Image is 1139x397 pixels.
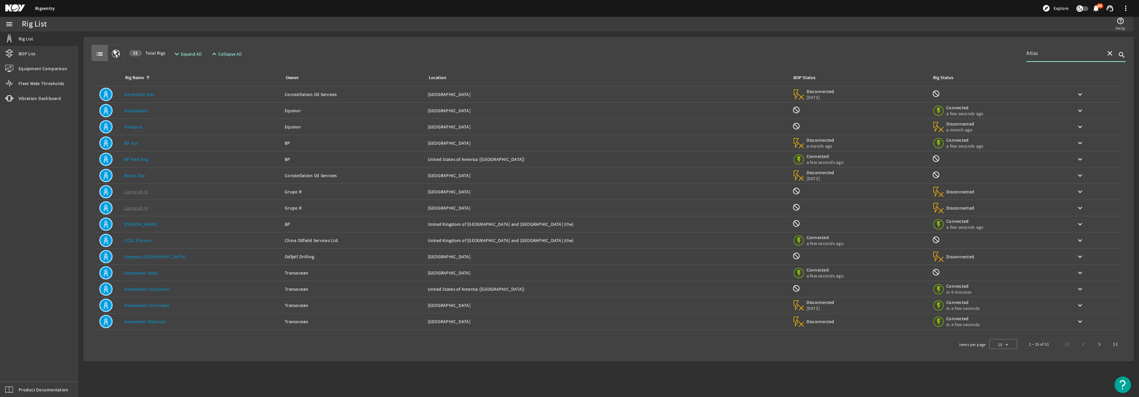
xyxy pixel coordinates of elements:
a: Deepwater Corcovado [124,302,170,308]
mat-icon: notifications [1092,4,1100,12]
mat-icon: BOP Monitoring not available for this rig [792,284,800,292]
span: Disconnected [807,299,835,305]
span: [DATE] [807,305,835,311]
mat-icon: keyboard_arrow_down [1076,107,1084,115]
span: a few seconds ago [807,240,844,246]
span: Total Rigs [129,50,165,56]
a: Amaralina Star [124,91,155,97]
div: Constellation Oil Services [285,91,422,98]
a: BP Ace [124,140,138,146]
span: Disconnected [946,189,974,195]
mat-icon: expand_less [210,50,216,58]
span: Connected [946,137,983,143]
div: United States of America ([GEOGRAPHIC_DATA]) [428,156,787,163]
a: Brava Star [124,173,145,178]
mat-icon: BOP Monitoring not available for this rig [792,122,800,130]
div: Rig Name [124,74,277,81]
span: Rig List [19,35,33,42]
span: a few seconds ago [946,143,983,149]
div: United Kingdom of [GEOGRAPHIC_DATA] and [GEOGRAPHIC_DATA] (the) [428,221,787,227]
div: Equinor [285,124,422,130]
mat-icon: Rig Monitoring not available for this rig [932,90,940,98]
mat-icon: keyboard_arrow_down [1076,123,1084,131]
span: Disconnected [807,319,835,324]
span: a few seconds ago [946,111,983,117]
span: Disconnected [807,137,835,143]
mat-icon: support_agent [1106,4,1114,12]
mat-icon: explore [1042,4,1050,12]
div: Constellation Oil Services [285,172,422,179]
span: Vibration Dashboard [19,95,61,102]
div: [GEOGRAPHIC_DATA] [428,140,787,146]
mat-icon: help_outline [1116,17,1124,25]
span: in a few seconds [946,305,980,311]
span: Equipment Comparison [19,65,67,72]
mat-icon: BOP Monitoring not available for this rig [792,187,800,195]
a: COSL Pioneer [124,237,152,243]
div: Rig Name [125,74,144,81]
div: [GEOGRAPHIC_DATA] [428,91,787,98]
a: Askepott [124,124,143,130]
div: China Oilfield Services Ltd. [285,237,422,244]
div: [GEOGRAPHIC_DATA] [428,302,787,309]
mat-icon: keyboard_arrow_down [1076,236,1084,244]
a: Deepsea [GEOGRAPHIC_DATA] [124,254,185,260]
a: Cantarell IV [124,205,148,211]
span: [DATE] [807,94,835,100]
div: Items per page: [959,341,987,348]
div: Owner [285,74,420,81]
span: Disconnected [946,121,974,127]
div: United States of America ([GEOGRAPHIC_DATA]) [428,286,787,292]
mat-icon: vibration [5,94,13,102]
div: BOP Status [793,74,816,81]
mat-icon: BOP Monitoring not available for this rig [792,220,800,227]
mat-icon: BOP Monitoring not available for this rig [792,106,800,114]
span: Disconnected [807,88,835,94]
a: Rigsentry [35,5,55,12]
span: Connected [807,153,844,159]
button: more_vert [1118,0,1134,16]
button: Next page [1091,336,1107,352]
mat-icon: BOP Monitoring not available for this rig [792,252,800,260]
div: Odfjell Drilling [285,253,422,260]
span: Connected [946,316,980,322]
input: Search... [1026,49,1101,57]
span: a few seconds ago [807,159,844,165]
mat-icon: menu [5,20,13,28]
mat-icon: keyboard_arrow_down [1076,220,1084,228]
mat-icon: keyboard_arrow_down [1076,285,1084,293]
span: Connected [807,267,844,273]
span: Disconnected [946,254,974,260]
span: Connected [946,105,983,111]
a: Deepwater Mykonos [124,319,166,324]
a: [PERSON_NAME] [124,221,157,227]
div: United Kingdom of [GEOGRAPHIC_DATA] and [GEOGRAPHIC_DATA] (the) [428,237,787,244]
button: Collapse All [208,48,244,60]
mat-icon: Rig Monitoring not available for this rig [932,171,940,179]
mat-icon: keyboard_arrow_down [1076,253,1084,261]
span: Collapse All [218,51,242,57]
a: BP Mad Dog [124,156,149,162]
div: 51 [129,50,142,56]
div: Location [428,74,784,81]
mat-icon: keyboard_arrow_down [1076,188,1084,196]
span: a few seconds ago [946,224,983,230]
div: [GEOGRAPHIC_DATA] [428,318,787,325]
a: Deepwater Atlas [124,270,158,276]
div: Rig Status [933,74,953,81]
mat-icon: Rig Monitoring not available for this rig [932,236,940,244]
span: Connected [807,234,844,240]
span: Help [1115,25,1125,31]
a: Askeladden [124,108,148,114]
span: Explore [1054,5,1068,12]
div: [GEOGRAPHIC_DATA] [428,172,787,179]
button: Explore [1040,3,1071,14]
div: BP [285,156,422,163]
div: Rig List [22,21,47,27]
span: Disconnected [946,205,974,211]
div: Grupo R [285,188,422,195]
mat-icon: keyboard_arrow_down [1076,90,1084,98]
div: [GEOGRAPHIC_DATA] [428,253,787,260]
div: BP [285,140,422,146]
span: Disconnected [807,170,835,175]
